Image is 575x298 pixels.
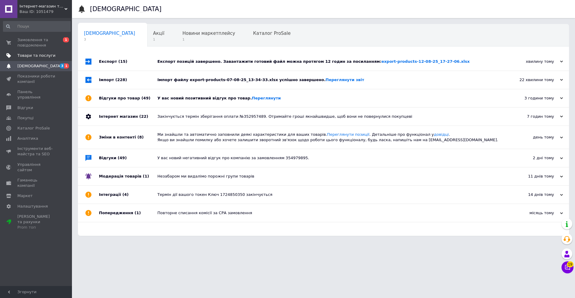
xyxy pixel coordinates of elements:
[17,63,62,69] span: [DEMOGRAPHIC_DATA]
[17,214,55,230] span: [PERSON_NAME] та рахунки
[562,261,574,273] button: Чат з покупцем19
[253,31,290,36] span: Каталог ProSale
[99,167,157,185] div: Модерація товарів
[17,37,55,48] span: Замовлення та повідомлення
[3,21,71,32] input: Пошук
[17,115,34,121] span: Покупці
[135,211,141,215] span: (1)
[503,96,563,101] div: 3 години тому
[99,53,157,71] div: Експорт
[157,210,503,216] div: Повторне списання комісії за СРА замовлення
[17,178,55,188] span: Гаманець компанії
[115,78,127,82] span: (228)
[17,74,55,84] span: Показники роботи компанії
[17,89,55,100] span: Панель управління
[157,192,503,197] div: Термін дії вашого токен Ключ 1724850350 закінчується
[503,155,563,161] div: 2 дні тому
[252,96,281,100] a: Переглянути
[381,59,469,64] a: export-products-12-08-25_17-27-06.xlsx
[503,59,563,64] div: хвилину тому
[153,31,165,36] span: Акції
[182,31,235,36] span: Новини маркетплейсу
[122,192,129,197] span: (4)
[157,77,503,83] div: Імпорт файлу export-products-07-08-25_13-34-33.xlsx успішно завершено.
[17,53,55,58] span: Товари та послуги
[137,135,144,139] span: (8)
[99,126,157,149] div: Зміни в контенті
[84,37,135,42] span: 3
[17,162,55,173] span: Управління сайтом
[503,174,563,179] div: 11 днів тому
[143,174,149,178] span: (1)
[64,63,69,68] span: 1
[503,192,563,197] div: 14 днів тому
[17,225,55,230] div: Prom топ
[17,105,33,111] span: Відгуки
[182,37,235,42] span: 1
[17,193,33,199] span: Маркет
[327,132,369,137] a: Переглянути позиції
[503,114,563,119] div: 7 годин тому
[157,96,503,101] div: У вас новий позитивний відгук про товар.
[17,136,38,141] span: Аналітика
[157,59,503,64] div: Експорт позицій завершено. Завантажити готовий файл можна протягом 12 годин за посиланням:
[503,210,563,216] div: місяць тому
[118,156,127,160] span: (49)
[99,71,157,89] div: Імпорт
[157,114,503,119] div: Закінчується термін зберігання оплати №352957489. Отримайте гроші якнайшвидше, щоб вони не поверн...
[157,155,503,161] div: У вас новий негативний відгук про компанію за замовленням 354979895.
[19,4,64,9] span: Інтернет-магазин товарів для творчості "Фурнітура"
[90,5,162,13] h1: [DEMOGRAPHIC_DATA]
[17,204,48,209] span: Налаштування
[157,174,503,179] div: Незабаром ми видалімо порожні групи товарів
[19,9,72,14] div: Ваш ID: 1051479
[326,78,364,82] a: Переглянути звіт
[153,37,165,42] span: 1
[84,31,135,36] span: [DEMOGRAPHIC_DATA]
[99,89,157,107] div: Відгуки про товар
[503,135,563,140] div: день тому
[118,59,127,64] span: (15)
[17,126,50,131] span: Каталог ProSale
[434,132,449,137] a: довідці
[139,114,148,119] span: (22)
[99,186,157,204] div: Інтеграції
[99,108,157,126] div: Інтернет магазин
[99,149,157,167] div: Відгуки
[60,63,64,68] span: 3
[503,77,563,83] div: 22 хвилини тому
[157,132,503,143] div: Ми знайшли та автоматично заповнили деякі характеристики для ваших товарів. . Детальніше про функ...
[567,261,574,267] span: 19
[142,96,150,100] span: (49)
[17,146,55,157] span: Інструменти веб-майстра та SEO
[63,37,69,42] span: 1
[99,204,157,222] div: Попередження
